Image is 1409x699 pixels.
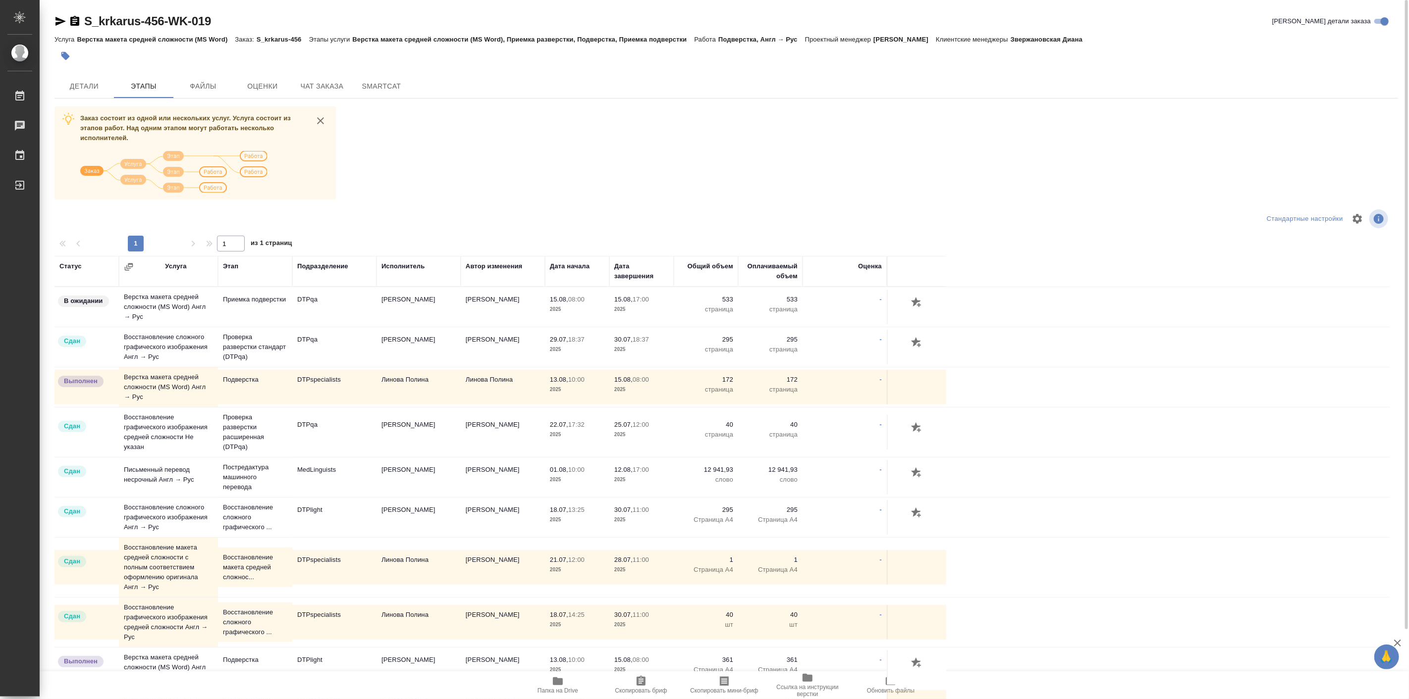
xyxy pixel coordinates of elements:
[880,296,882,303] a: -
[614,304,669,314] p: 2025
[77,36,235,43] p: Верстка макета средней сложности (MS Word)
[743,430,798,440] p: страница
[743,304,798,314] p: страница
[257,36,309,43] p: S_krkarus-456
[550,261,590,271] div: Дата начала
[377,650,461,685] td: [PERSON_NAME]
[909,335,925,351] button: Добавить оценку
[614,385,669,395] p: 2025
[550,466,568,473] p: 01.08,
[119,498,218,537] td: Восстановление сложного графического изображения Англ → Рус
[743,335,798,345] p: 295
[119,598,218,647] td: Восстановление графического изображения средней сложности Англ → Рус
[633,376,649,383] p: 08:00
[849,671,932,699] button: Обновить файлы
[466,261,522,271] div: Автор изменения
[550,656,568,663] p: 13.08,
[743,555,798,565] p: 1
[743,295,798,304] p: 533
[461,500,545,535] td: [PERSON_NAME]
[909,420,925,437] button: Добавить оценку
[858,261,882,271] div: Оценка
[614,665,669,675] p: 2025
[568,466,585,473] p: 10:00
[550,475,604,485] p: 2025
[119,538,218,597] td: Восстановление макета средней сложности с полным соответствием оформлению оригинала Англ → Рус
[179,80,227,93] span: Файлы
[119,407,218,457] td: Восстановление графического изображения средней сложности Не указан
[377,370,461,404] td: Линова Полина
[679,610,733,620] p: 40
[550,376,568,383] p: 13.08,
[64,466,80,476] p: Сдан
[313,113,328,128] button: close
[633,556,649,563] p: 11:00
[550,556,568,563] p: 21.07,
[119,327,218,367] td: Восстановление сложного графического изображения Англ → Рус
[568,376,585,383] p: 10:00
[633,336,649,343] p: 18:37
[633,506,649,513] p: 11:00
[223,655,287,665] p: Подверстка
[679,385,733,395] p: страница
[239,80,286,93] span: Оценки
[120,80,167,93] span: Этапы
[54,36,77,43] p: Услуга
[223,462,287,492] p: Постредактура машинного перевода
[614,656,633,663] p: 15.08,
[64,296,103,306] p: В ожидании
[292,550,377,585] td: DTPspecialists
[599,671,683,699] button: Скопировать бриф
[292,605,377,640] td: DTPspecialists
[292,500,377,535] td: DTPlight
[568,296,585,303] p: 08:00
[223,412,287,452] p: Проверка разверстки расширенная (DTPqa)
[377,550,461,585] td: Линова Полина
[679,430,733,440] p: страница
[377,460,461,495] td: [PERSON_NAME]
[568,556,585,563] p: 12:00
[867,687,915,694] span: Обновить файлы
[223,332,287,362] p: Проверка разверстки стандарт (DTPqa)
[1264,211,1346,227] div: split button
[223,261,238,271] div: Этап
[679,555,733,565] p: 1
[377,290,461,324] td: [PERSON_NAME]
[743,261,798,281] div: Оплачиваемый объем
[614,261,669,281] div: Дата завершения
[64,421,80,431] p: Сдан
[679,304,733,314] p: страница
[614,565,669,575] p: 2025
[461,330,545,364] td: [PERSON_NAME]
[873,36,936,43] p: [PERSON_NAME]
[568,421,585,428] p: 17:32
[568,506,585,513] p: 13:25
[54,15,66,27] button: Скопировать ссылку для ЯМессенджера
[633,656,649,663] p: 08:00
[461,290,545,324] td: [PERSON_NAME]
[377,605,461,640] td: Линова Полина
[550,620,604,630] p: 2025
[880,336,882,343] a: -
[352,36,694,43] p: Верстка макета средней сложности (MS Word), Приемка разверстки, Подверстка, Приемка подверстки
[292,415,377,449] td: DTPqa
[743,385,798,395] p: страница
[64,556,80,566] p: Сдан
[64,656,98,666] p: Выполнен
[690,687,758,694] span: Скопировать мини-бриф
[614,611,633,618] p: 30.07,
[614,376,633,383] p: 15.08,
[568,656,585,663] p: 10:00
[54,45,76,67] button: Добавить тэг
[614,515,669,525] p: 2025
[743,345,798,354] p: страница
[615,687,667,694] span: Скопировать бриф
[64,611,80,621] p: Сдан
[381,261,425,271] div: Исполнитель
[223,375,287,385] p: Подверстка
[292,650,377,685] td: DTPlight
[358,80,405,93] span: SmartCat
[880,466,882,473] a: -
[614,296,633,303] p: 15.08,
[119,367,218,407] td: Верстка макета средней сложности (MS Word) Англ → Рус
